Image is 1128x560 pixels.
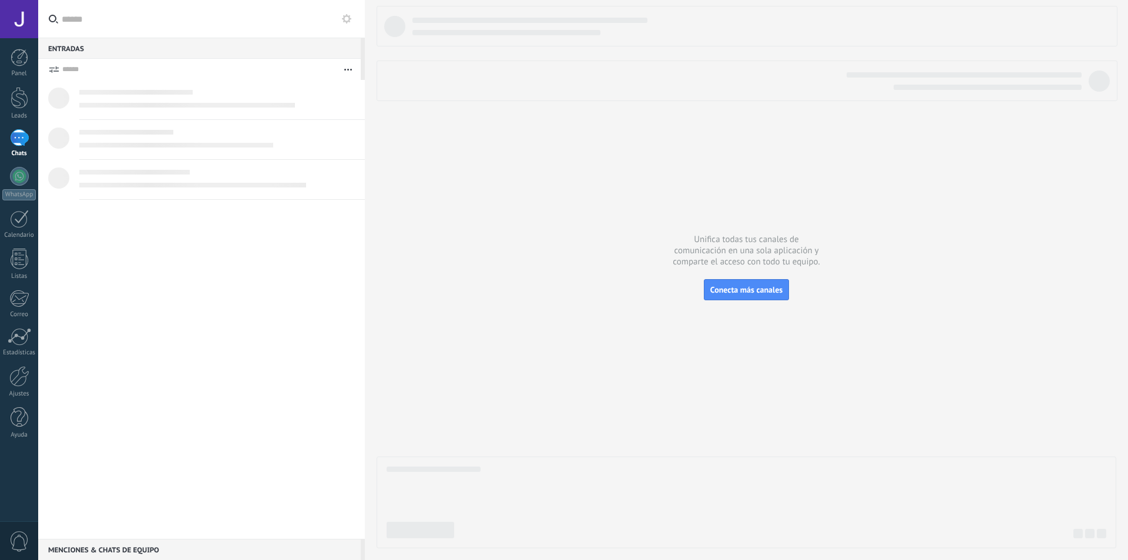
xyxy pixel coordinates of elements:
[2,70,36,78] div: Panel
[704,279,789,300] button: Conecta más canales
[38,38,361,59] div: Entradas
[38,539,361,560] div: Menciones & Chats de equipo
[2,349,36,357] div: Estadísticas
[710,284,783,295] span: Conecta más canales
[2,232,36,239] div: Calendario
[2,431,36,439] div: Ayuda
[2,311,36,318] div: Correo
[2,189,36,200] div: WhatsApp
[2,112,36,120] div: Leads
[2,390,36,398] div: Ajustes
[2,150,36,157] div: Chats
[2,273,36,280] div: Listas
